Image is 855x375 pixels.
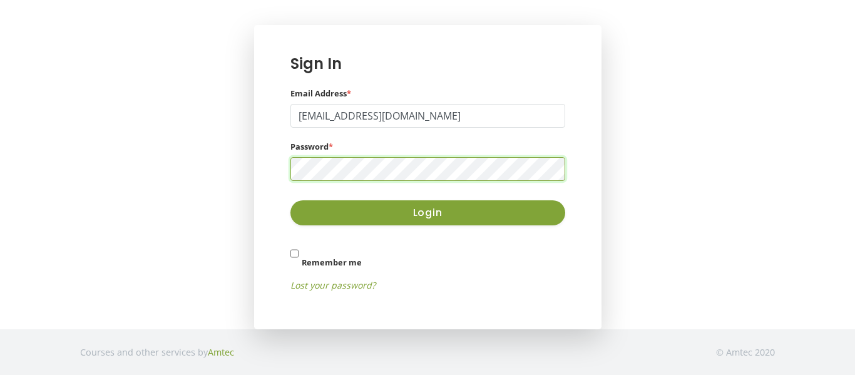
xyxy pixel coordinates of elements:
[284,55,571,80] h4: Sign In
[302,257,362,268] label: Remember me
[290,200,565,225] button: Login
[208,346,234,358] a: Amtec
[716,344,775,360] p: © Amtec 2020
[80,344,234,360] p: Courses and other services by
[290,143,333,151] label: Password
[290,90,351,98] label: Email Address
[290,279,376,291] a: Lost your password?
